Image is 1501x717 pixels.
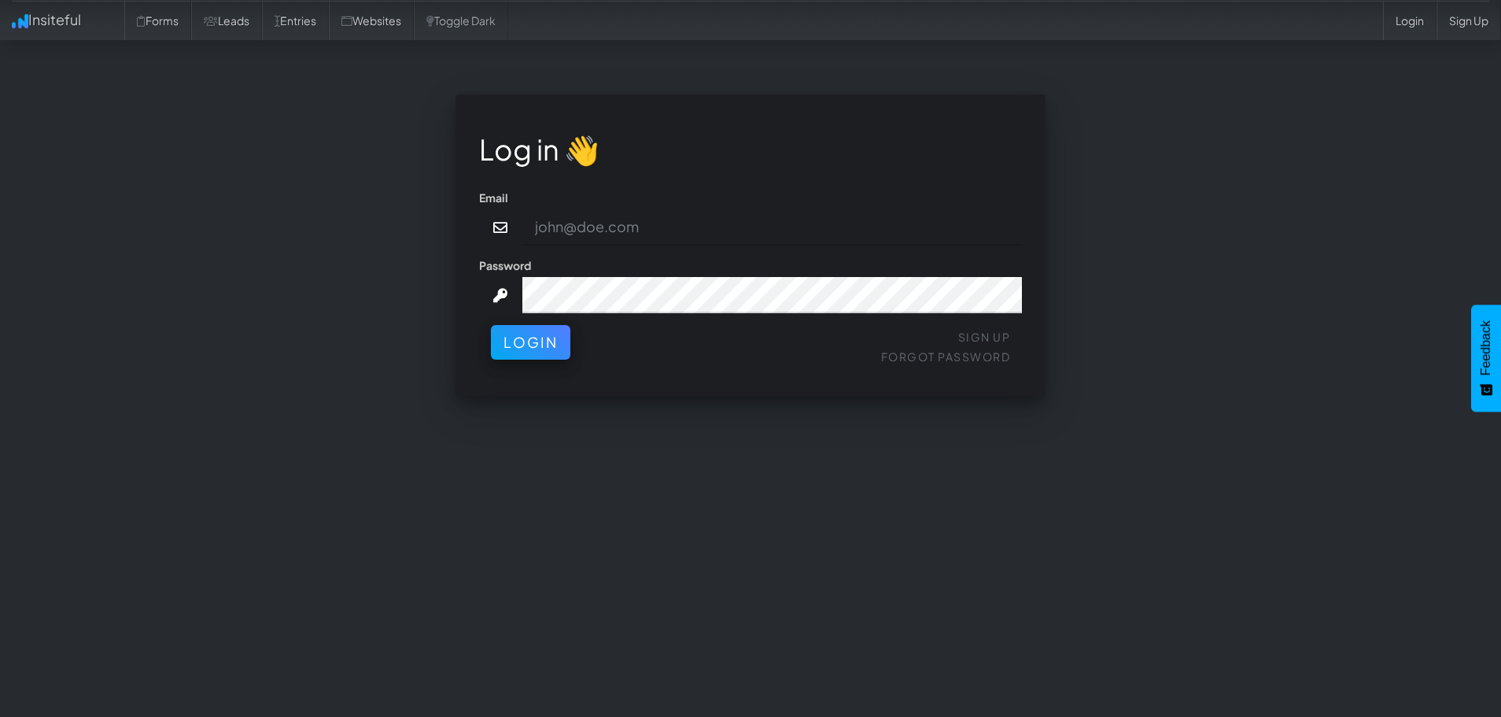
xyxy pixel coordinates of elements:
[1479,320,1493,375] span: Feedback
[1436,1,1501,40] a: Sign Up
[124,1,191,40] a: Forms
[1383,1,1436,40] a: Login
[479,257,531,273] label: Password
[1471,305,1501,412] button: Feedback - Show survey
[191,1,262,40] a: Leads
[414,1,508,40] a: Toggle Dark
[329,1,414,40] a: Websites
[479,134,1022,165] h1: Log in 👋
[262,1,329,40] a: Entries
[522,209,1023,246] input: john@doe.com
[12,14,28,28] img: icon.png
[881,349,1011,364] a: Forgot Password
[958,330,1011,344] a: Sign Up
[491,325,570,360] button: Login
[479,190,508,205] label: Email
